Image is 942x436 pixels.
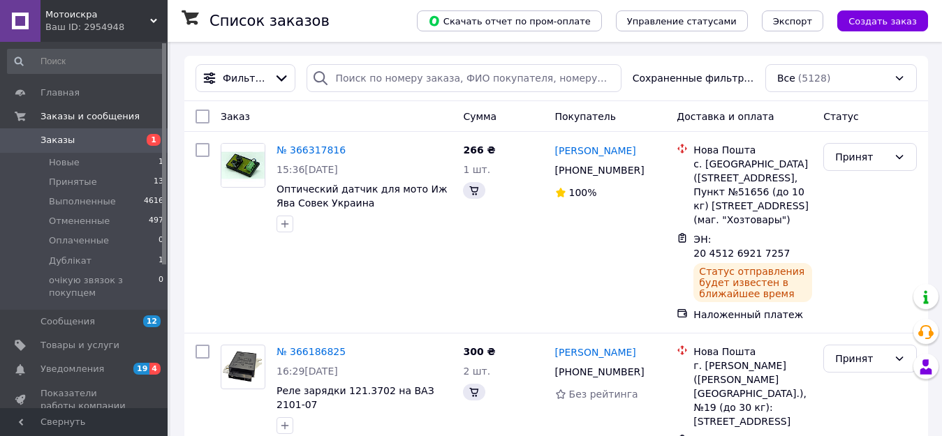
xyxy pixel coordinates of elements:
[49,176,97,188] span: Принятые
[552,362,647,382] div: [PHONE_NUMBER]
[835,149,888,165] div: Принят
[277,346,346,357] a: № 366186825
[633,71,754,85] span: Сохраненные фильтры:
[616,10,748,31] button: Управление статусами
[223,71,268,85] span: Фильтры
[159,234,163,247] span: 0
[149,363,161,375] span: 4
[221,351,265,384] img: Фото товару
[463,366,490,377] span: 2 шт.
[41,339,119,352] span: Товары и услуги
[307,64,621,92] input: Поиск по номеру заказа, ФИО покупателя, номеру телефона, Email, номеру накладной
[45,8,150,21] span: Мотоискра
[277,164,338,175] span: 15:36[DATE]
[798,73,831,84] span: (5128)
[777,71,795,85] span: Все
[41,363,104,375] span: Уведомления
[159,156,163,169] span: 1
[133,363,149,375] span: 19
[49,215,110,227] span: Отмененные
[762,10,823,31] button: Экспорт
[154,176,163,188] span: 13
[463,164,490,175] span: 1 шт.
[221,111,250,122] span: Заказ
[159,274,163,299] span: 0
[147,134,161,146] span: 1
[45,21,168,33] div: Ваш ID: 2954948
[823,15,928,26] a: Создать заказ
[463,111,496,122] span: Сумма
[143,315,161,327] span: 12
[463,144,495,156] span: 266 ₴
[41,387,129,412] span: Показатели работы компании
[552,160,647,180] div: [PHONE_NUMBER]
[49,195,116,208] span: Выполненные
[41,134,75,146] span: Заказы
[555,144,636,158] a: [PERSON_NAME]
[693,359,812,428] div: г. [PERSON_NAME] ([PERSON_NAME][GEOGRAPHIC_DATA].), №19 (до 30 кг): [STREET_ADDRESS]
[209,13,330,29] h1: Список заказов
[7,49,165,74] input: Поиск
[428,15,591,27] span: Скачать отчет по пром-оплате
[144,195,163,208] span: 4616
[277,385,434,410] a: Реле зарядки 121.3702 на ВАЗ 2101-07
[49,156,80,169] span: Новые
[221,144,265,187] img: Фото товару
[693,234,790,259] span: ЭН: 20 4512 6921 7257
[837,10,928,31] button: Создать заказ
[693,308,812,322] div: Наложенный платеж
[627,16,737,27] span: Управление статусами
[555,345,636,359] a: [PERSON_NAME]
[417,10,602,31] button: Скачать отчет по пром-оплате
[693,263,812,302] div: Статус отправления будет известен в ближайшее время
[41,87,80,99] span: Главная
[277,144,346,156] a: № 366317816
[149,215,163,227] span: 497
[823,111,859,122] span: Статус
[41,110,140,123] span: Заказы и сообщения
[49,274,159,299] span: очікую звязок з покупцем
[555,111,617,122] span: Покупатель
[221,143,265,188] a: Фото товару
[677,111,774,122] span: Доставка и оплата
[49,234,109,247] span: Оплаченные
[277,183,448,209] a: Оптический датчик для мото Иж Ява Совек Украина
[41,315,95,328] span: Сообщения
[569,389,638,400] span: Без рейтинга
[773,16,812,27] span: Экспорт
[835,351,888,366] div: Принят
[221,345,265,389] a: Фото товару
[277,366,338,377] span: 16:29[DATE]
[463,346,495,357] span: 300 ₴
[848,16,917,27] span: Создать заказ
[693,157,812,227] div: с. [GEOGRAPHIC_DATA] ([STREET_ADDRESS], Пункт №51656 (до 10 кг) [STREET_ADDRESS] (маг. "Хозтовары")
[49,255,91,267] span: Дублікат
[693,345,812,359] div: Нова Пошта
[569,187,597,198] span: 100%
[159,255,163,267] span: 1
[693,143,812,157] div: Нова Пошта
